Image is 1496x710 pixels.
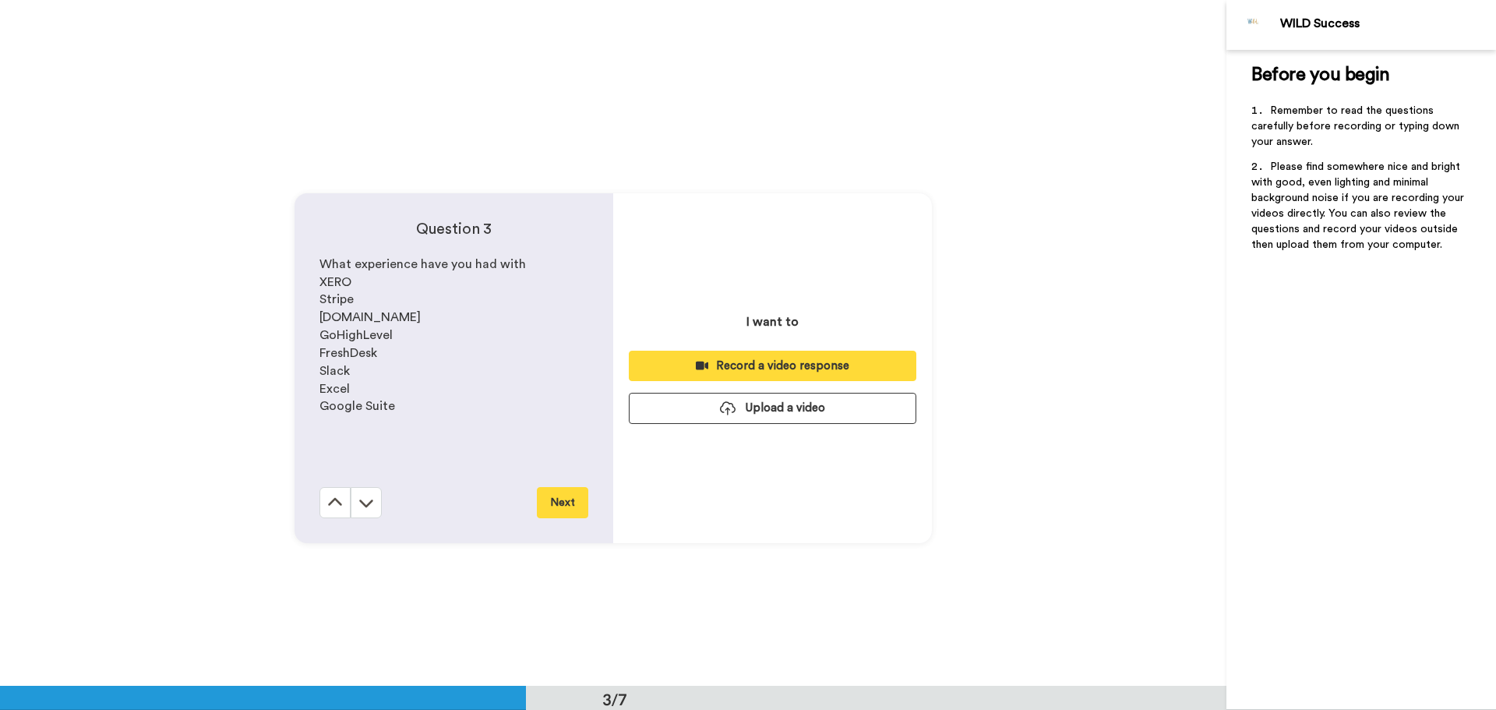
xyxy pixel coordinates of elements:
span: Please find somewhere nice and bright with good, even lighting and minimal background noise if yo... [1251,161,1467,250]
div: 3/7 [577,688,652,710]
h4: Question 3 [319,218,588,240]
span: Before you begin [1251,65,1389,84]
button: Next [537,487,588,518]
span: Slack [319,365,350,377]
span: FreshDesk [319,347,377,359]
button: Upload a video [629,393,916,423]
span: Remember to read the questions carefully before recording or typing down your answer. [1251,105,1462,147]
img: Profile Image [1235,6,1272,44]
span: GoHighLevel [319,329,393,341]
span: What experience have you had with [319,258,526,270]
p: I want to [746,313,799,331]
div: Record a video response [641,358,904,374]
span: Stripe [319,293,354,306]
button: Record a video response [629,351,916,381]
div: WILD Success [1280,16,1495,31]
span: XERO [319,276,351,288]
span: [DOMAIN_NAME] [319,311,421,323]
span: Google Suite [319,400,395,412]
span: Excel [319,383,350,395]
